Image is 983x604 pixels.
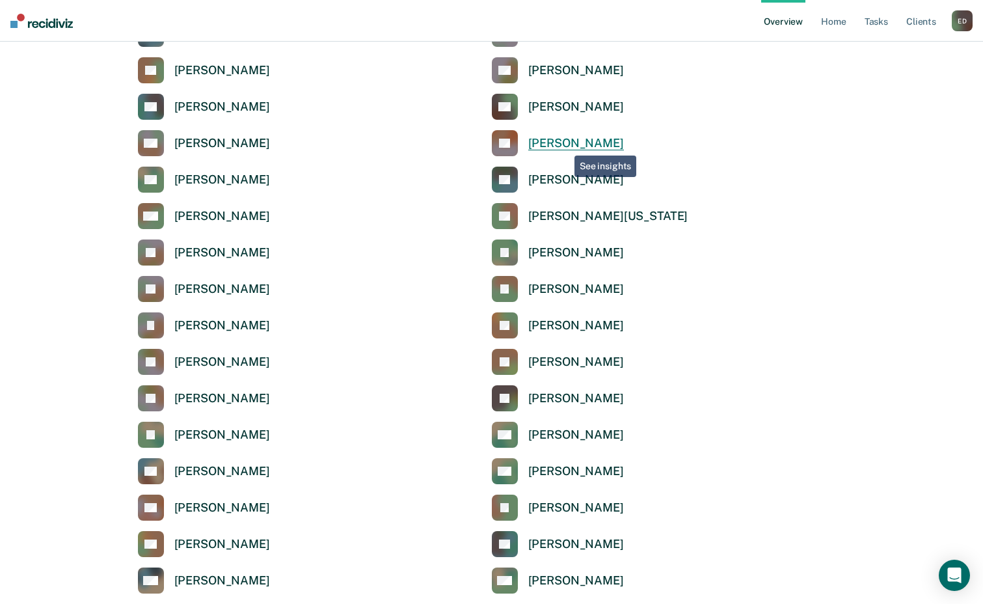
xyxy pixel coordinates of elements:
[492,531,624,557] a: [PERSON_NAME]
[138,312,270,338] a: [PERSON_NAME]
[174,355,270,370] div: [PERSON_NAME]
[138,495,270,521] a: [PERSON_NAME]
[528,136,624,151] div: [PERSON_NAME]
[492,312,624,338] a: [PERSON_NAME]
[528,391,624,406] div: [PERSON_NAME]
[138,94,270,120] a: [PERSON_NAME]
[138,422,270,448] a: [PERSON_NAME]
[138,349,270,375] a: [PERSON_NAME]
[492,240,624,266] a: [PERSON_NAME]
[138,385,270,411] a: [PERSON_NAME]
[528,63,624,78] div: [PERSON_NAME]
[138,276,270,302] a: [PERSON_NAME]
[939,560,970,591] div: Open Intercom Messenger
[138,240,270,266] a: [PERSON_NAME]
[492,495,624,521] a: [PERSON_NAME]
[138,458,270,484] a: [PERSON_NAME]
[174,391,270,406] div: [PERSON_NAME]
[174,573,270,588] div: [PERSON_NAME]
[10,14,73,28] img: Recidiviz
[174,501,270,515] div: [PERSON_NAME]
[952,10,973,31] div: E D
[528,355,624,370] div: [PERSON_NAME]
[492,276,624,302] a: [PERSON_NAME]
[138,531,270,557] a: [PERSON_NAME]
[174,100,270,115] div: [PERSON_NAME]
[528,537,624,552] div: [PERSON_NAME]
[174,282,270,297] div: [PERSON_NAME]
[138,568,270,594] a: [PERSON_NAME]
[492,167,624,193] a: [PERSON_NAME]
[174,136,270,151] div: [PERSON_NAME]
[492,130,624,156] a: [PERSON_NAME]
[528,464,624,479] div: [PERSON_NAME]
[528,209,688,224] div: [PERSON_NAME][US_STATE]
[952,10,973,31] button: ED
[174,245,270,260] div: [PERSON_NAME]
[528,282,624,297] div: [PERSON_NAME]
[138,130,270,156] a: [PERSON_NAME]
[174,63,270,78] div: [PERSON_NAME]
[492,349,624,375] a: [PERSON_NAME]
[492,94,624,120] a: [PERSON_NAME]
[492,568,624,594] a: [PERSON_NAME]
[528,172,624,187] div: [PERSON_NAME]
[174,537,270,552] div: [PERSON_NAME]
[528,245,624,260] div: [PERSON_NAME]
[492,57,624,83] a: [PERSON_NAME]
[138,167,270,193] a: [PERSON_NAME]
[528,428,624,443] div: [PERSON_NAME]
[528,573,624,588] div: [PERSON_NAME]
[492,422,624,448] a: [PERSON_NAME]
[492,203,688,229] a: [PERSON_NAME][US_STATE]
[174,172,270,187] div: [PERSON_NAME]
[138,57,270,83] a: [PERSON_NAME]
[138,203,270,229] a: [PERSON_NAME]
[528,501,624,515] div: [PERSON_NAME]
[174,318,270,333] div: [PERSON_NAME]
[492,385,624,411] a: [PERSON_NAME]
[492,458,624,484] a: [PERSON_NAME]
[174,464,270,479] div: [PERSON_NAME]
[528,318,624,333] div: [PERSON_NAME]
[174,428,270,443] div: [PERSON_NAME]
[174,209,270,224] div: [PERSON_NAME]
[528,100,624,115] div: [PERSON_NAME]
